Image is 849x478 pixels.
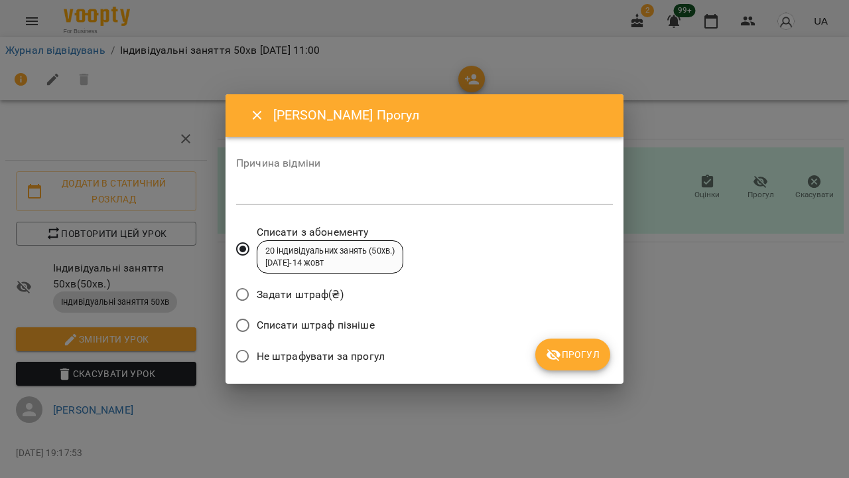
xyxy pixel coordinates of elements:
label: Причина відміни [236,158,613,169]
span: Списати штраф пізніше [257,317,375,333]
span: Не штрафувати за прогул [257,349,385,364]
button: Прогул [535,339,610,370]
span: Задати штраф(₴) [257,287,344,303]
h6: [PERSON_NAME] Прогул [273,105,608,125]
span: Прогул [546,347,600,362]
div: 20 індивідуальних занять (50хв.) [DATE] - 14 жовт [265,245,395,270]
span: Списати з абонементу [257,224,404,240]
button: Close [241,100,273,131]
